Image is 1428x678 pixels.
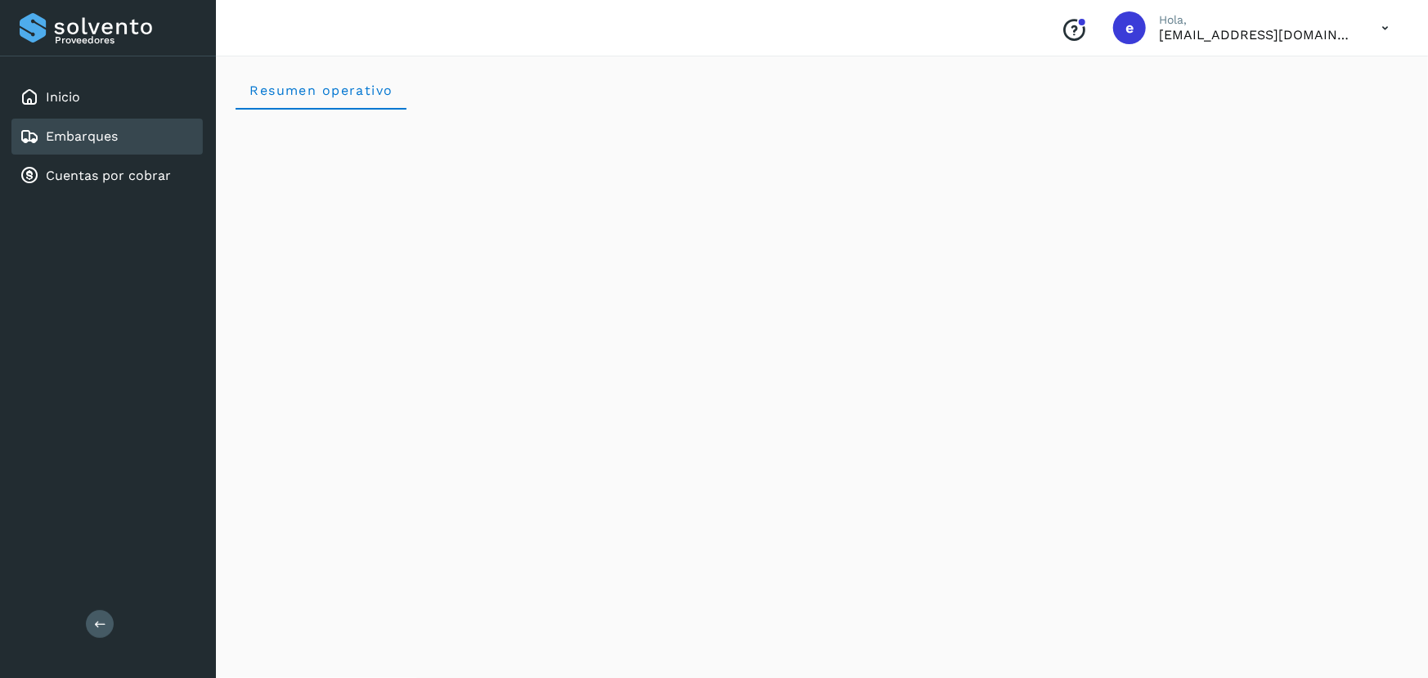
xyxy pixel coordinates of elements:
a: Inicio [46,89,80,105]
p: Hola, [1159,13,1355,27]
a: Embarques [46,128,118,144]
div: Embarques [11,119,203,155]
div: Inicio [11,79,203,115]
p: ebenezer5009@gmail.com [1159,27,1355,43]
span: Resumen operativo [249,83,393,98]
a: Cuentas por cobrar [46,168,171,183]
div: Cuentas por cobrar [11,158,203,194]
p: Proveedores [55,34,196,46]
